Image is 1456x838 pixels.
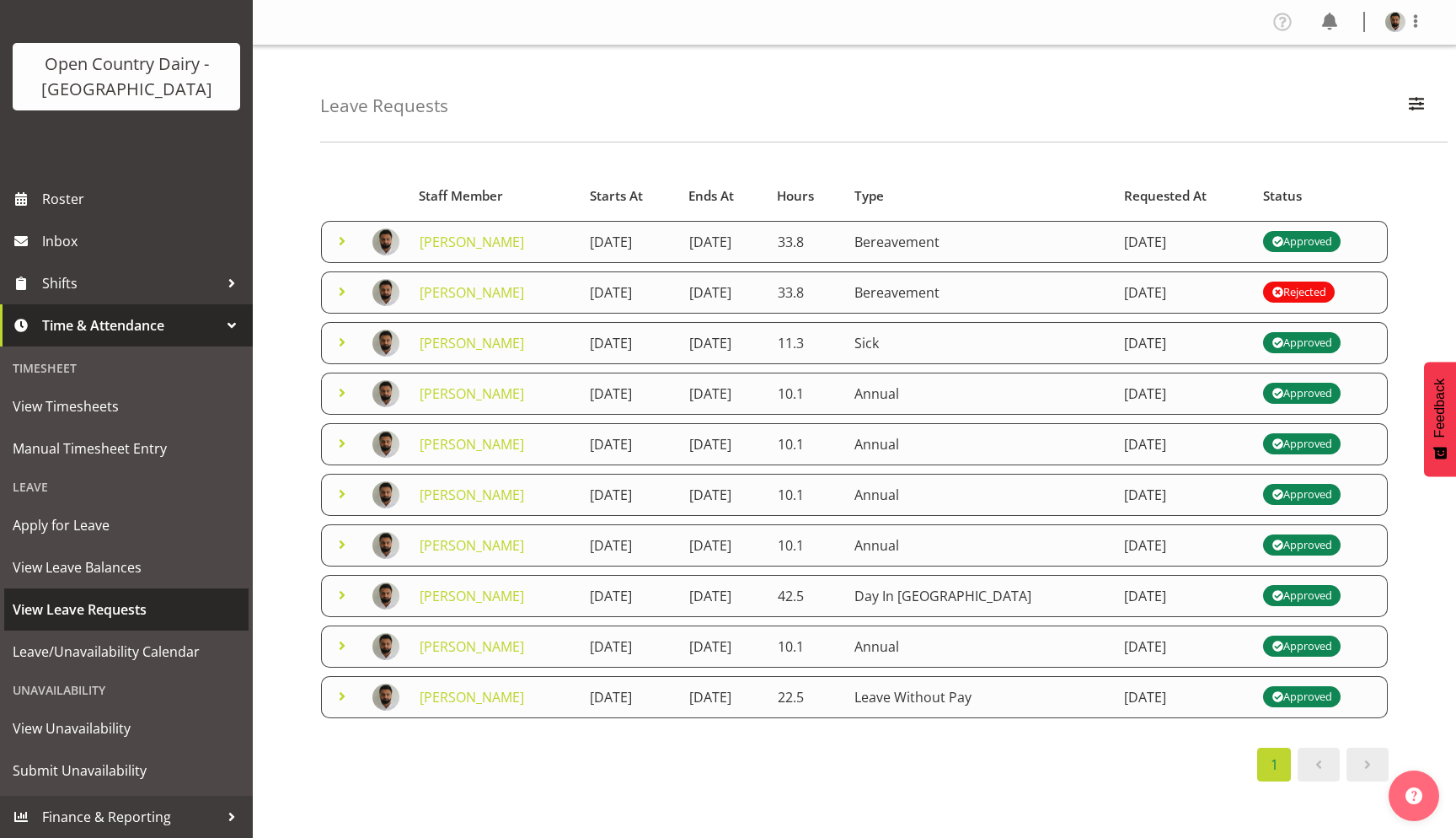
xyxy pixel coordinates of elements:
[372,684,399,711] img: gurpreet-singh317c28da1b01342c0902ac45d1f14480.png
[590,186,643,206] span: Starts At
[580,423,678,465] td: [DATE]
[679,626,768,668] td: [DATE]
[1114,423,1253,465] td: [DATE]
[42,804,219,830] span: Finance & Reporting
[768,524,844,567] td: 10.1
[420,233,524,251] a: [PERSON_NAME]
[420,384,524,403] a: [PERSON_NAME]
[580,373,678,415] td: [DATE]
[580,626,678,668] td: [DATE]
[580,221,678,263] td: [DATE]
[1271,535,1332,556] div: Approved
[42,313,219,338] span: Time & Attendance
[1114,676,1253,718] td: [DATE]
[420,334,524,352] a: [PERSON_NAME]
[420,435,524,454] a: [PERSON_NAME]
[1114,626,1253,668] td: [DATE]
[854,186,884,206] span: Type
[4,504,249,546] a: Apply for Leave
[372,228,399,255] img: gurpreet-singh317c28da1b01342c0902ac45d1f14480.png
[844,626,1114,668] td: Annual
[1114,373,1253,415] td: [DATE]
[1114,575,1253,617] td: [DATE]
[768,575,844,617] td: 42.5
[1114,271,1253,314] td: [DATE]
[420,688,524,706] a: [PERSON_NAME]
[1124,186,1207,206] span: Requested At
[29,51,223,102] div: Open Country Dairy - [GEOGRAPHIC_DATA]
[688,186,734,206] span: Ends At
[372,380,399,407] img: gurpreet-singh317c28da1b01342c0902ac45d1f14480.png
[580,575,678,617] td: [DATE]
[580,474,678,516] td: [DATE]
[13,758,240,783] span: Submit Unavailability
[844,322,1114,364] td: Sick
[679,423,768,465] td: [DATE]
[777,186,814,206] span: Hours
[13,597,240,622] span: View Leave Requests
[13,513,240,538] span: Apply for Leave
[844,676,1114,718] td: Leave Without Pay
[679,474,768,516] td: [DATE]
[13,394,240,419] span: View Timesheets
[580,271,678,314] td: [DATE]
[768,676,844,718] td: 22.5
[844,423,1114,465] td: Annual
[1405,787,1422,804] img: help-xxl-2.png
[13,555,240,580] span: View Leave Balances
[1271,333,1332,353] div: Approved
[844,373,1114,415] td: Annual
[1271,232,1332,252] div: Approved
[1424,362,1456,476] button: Feedback - Show survey
[372,330,399,357] img: gurpreet-singh317c28da1b01342c0902ac45d1f14480.png
[679,322,768,364] td: [DATE]
[42,228,244,254] span: Inbox
[844,575,1114,617] td: Day In [GEOGRAPHIC_DATA]
[768,221,844,263] td: 33.8
[13,436,240,461] span: Manual Timesheet Entry
[1399,88,1434,125] button: Filter Employees
[4,385,249,427] a: View Timesheets
[679,373,768,415] td: [DATE]
[372,279,399,306] img: gurpreet-singh317c28da1b01342c0902ac45d1f14480.png
[679,575,768,617] td: [DATE]
[4,673,249,707] div: Unavailability
[1271,282,1326,303] div: Rejected
[1271,485,1332,505] div: Approved
[4,631,249,673] a: Leave/Unavailability Calendar
[42,271,219,296] span: Shifts
[372,481,399,508] img: gurpreet-singh317c28da1b01342c0902ac45d1f14480.png
[42,186,244,212] span: Roster
[844,221,1114,263] td: Bereavement
[580,322,678,364] td: [DATE]
[372,532,399,559] img: gurpreet-singh317c28da1b01342c0902ac45d1f14480.png
[4,546,249,588] a: View Leave Balances
[13,639,240,664] span: Leave/Unavailability Calendar
[4,749,249,792] a: Submit Unavailability
[420,587,524,605] a: [PERSON_NAME]
[768,322,844,364] td: 11.3
[844,474,1114,516] td: Annual
[768,474,844,516] td: 10.1
[1271,687,1332,707] div: Approved
[1271,586,1332,606] div: Approved
[320,96,448,115] h4: Leave Requests
[1114,322,1253,364] td: [DATE]
[1385,12,1405,32] img: gurpreet-singh317c28da1b01342c0902ac45d1f14480.png
[1432,379,1448,438] span: Feedback
[1114,474,1253,516] td: [DATE]
[1271,384,1332,404] div: Approved
[679,676,768,718] td: [DATE]
[580,524,678,567] td: [DATE]
[844,271,1114,314] td: Bereavement
[372,431,399,458] img: gurpreet-singh317c28da1b01342c0902ac45d1f14480.png
[768,271,844,314] td: 33.8
[4,588,249,631] a: View Leave Requests
[679,221,768,263] td: [DATE]
[1263,186,1302,206] span: Status
[372,633,399,660] img: gurpreet-singh317c28da1b01342c0902ac45d1f14480.png
[4,427,249,470] a: Manual Timesheet Entry
[580,676,678,718] td: [DATE]
[420,536,524,555] a: [PERSON_NAME]
[1271,637,1332,657] div: Approved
